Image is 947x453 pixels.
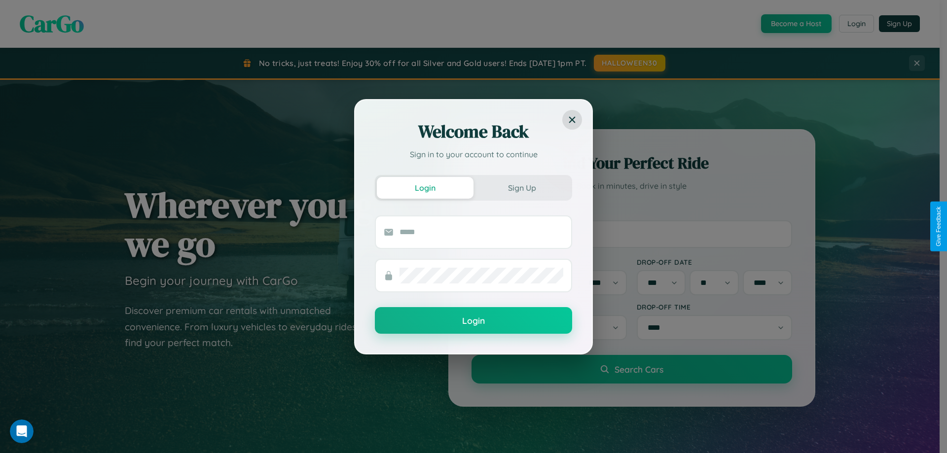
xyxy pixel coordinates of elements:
[10,419,34,443] iframe: Intercom live chat
[935,207,942,246] div: Give Feedback
[377,177,473,199] button: Login
[473,177,570,199] button: Sign Up
[375,148,572,160] p: Sign in to your account to continue
[375,307,572,334] button: Login
[375,120,572,143] h2: Welcome Back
